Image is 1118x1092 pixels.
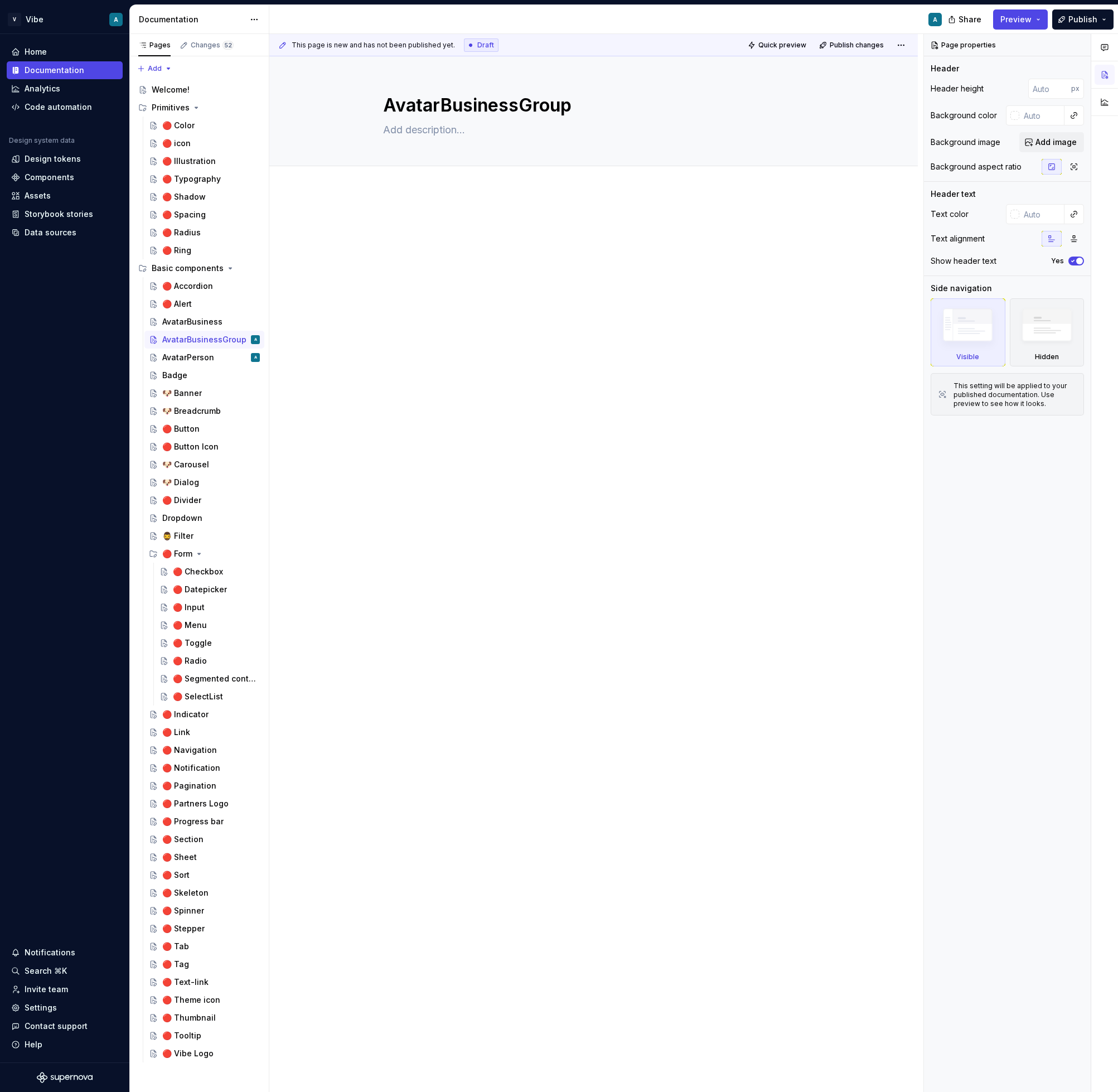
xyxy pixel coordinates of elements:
a: 🔴 Tab [144,938,264,955]
textarea: AvatarBusinessGroup [381,92,802,119]
span: Draft [477,41,494,50]
a: 🔴 Link [144,723,264,741]
div: Invite team [25,984,68,995]
button: Quick preview [744,37,811,53]
a: Settings [7,999,123,1017]
span: Preview [1000,14,1032,25]
div: Pages [138,41,171,50]
div: Search ⌘K [25,965,67,977]
button: Share [942,9,989,30]
div: Notifications [25,947,75,958]
span: Share [959,14,981,25]
div: Assets [25,190,51,201]
div: A [114,15,118,24]
div: Visible [956,352,979,361]
div: 🔴 Stepper [162,923,205,934]
a: 🔴 Button [144,420,264,438]
a: Invite team [7,980,123,998]
a: 🔴 Notification [144,759,264,777]
input: Auto [1019,204,1064,224]
a: 🔴 icon [144,134,264,152]
div: Vibe [26,14,43,25]
a: 🧔‍♂️ Filter [144,527,264,545]
div: 🐶 Breadcrumb [162,405,221,417]
a: 🔴 Alert [144,295,264,313]
a: 🔴 Illustration [144,152,264,170]
a: 🔴 Color [144,117,264,134]
div: Text color [931,209,969,220]
a: Badge [144,366,264,384]
div: AvatarBusiness [162,316,222,327]
div: 🔴 Form [162,548,192,559]
div: 🔴 Link [162,727,190,738]
a: 🔴 Spacing [144,206,264,224]
button: Add image [1019,132,1084,152]
div: Basic components [152,263,224,274]
div: Components [25,172,74,183]
div: 🔴 Shadow [162,191,206,202]
div: 🔴 Section [162,834,204,845]
a: Data sources [7,224,123,241]
a: 🔴 SelectList [155,688,264,706]
a: 🔴 Skeleton [144,884,264,902]
a: 🔴 Text-link [144,973,264,991]
div: Help [25,1039,42,1050]
div: Background aspect ratio [931,161,1022,172]
a: Code automation [7,98,123,116]
div: Storybook stories [25,209,93,220]
div: Settings [25,1002,57,1013]
div: 🔴 Button Icon [162,441,219,452]
div: 🔴 SelectList [173,691,223,702]
div: 🔴 Theme icon [162,994,220,1006]
div: 🔴 Input [173,602,205,613]
div: 🔴 Ring [162,245,191,256]
a: 🔴 Tag [144,955,264,973]
div: V [8,13,21,26]
a: 🔴 Menu [155,616,264,634]
div: Badge [162,370,187,381]
div: Design system data [9,136,75,145]
a: 🐶 Breadcrumb [144,402,264,420]
div: 🔴 Sheet [162,852,197,863]
a: 🔴 Radio [155,652,264,670]
div: 🔴 Button [162,423,200,434]
div: 🔴 Pagination [162,780,216,791]
a: 🔴 Toggle [155,634,264,652]
div: A [254,334,257,345]
div: 🔴 Tag [162,959,189,970]
div: 🔴 icon [162,138,191,149]
div: Documentation [25,65,84,76]
div: 🔴 Sort [162,869,190,881]
div: Text alignment [931,233,985,244]
div: Basic components [134,259,264,277]
div: 🔴 Toggle [173,637,212,649]
span: Add image [1035,137,1077,148]
a: 🔴 Datepicker [155,581,264,598]
a: 🔴 Ring [144,241,264,259]
div: 🔴 Color [162,120,195,131]
div: Hidden [1010,298,1085,366]
a: 🔴 Partners Logo [144,795,264,813]
div: Hidden [1035,352,1059,361]
a: 🔴 Navigation [144,741,264,759]
div: 🐶 Carousel [162,459,209,470]
a: Analytics [7,80,123,98]
a: 🔴 Shadow [144,188,264,206]
div: Primitives [134,99,264,117]
div: 🔴 Vibe Logo [162,1048,214,1059]
a: Assets [7,187,123,205]
div: Show header text [931,255,996,267]
a: 🔴 Spinner [144,902,264,920]
a: AvatarBusiness [144,313,264,331]
div: 🔴 Segmented controls [173,673,258,684]
span: Publish [1068,14,1097,25]
div: 🔴 Menu [173,620,207,631]
a: Home [7,43,123,61]
div: 🔴 Form [144,545,264,563]
a: AvatarPersonA [144,349,264,366]
a: 🔴 Typography [144,170,264,188]
input: Auto [1019,105,1064,125]
label: Yes [1051,257,1064,265]
div: 🔴 Checkbox [173,566,223,577]
a: Components [7,168,123,186]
